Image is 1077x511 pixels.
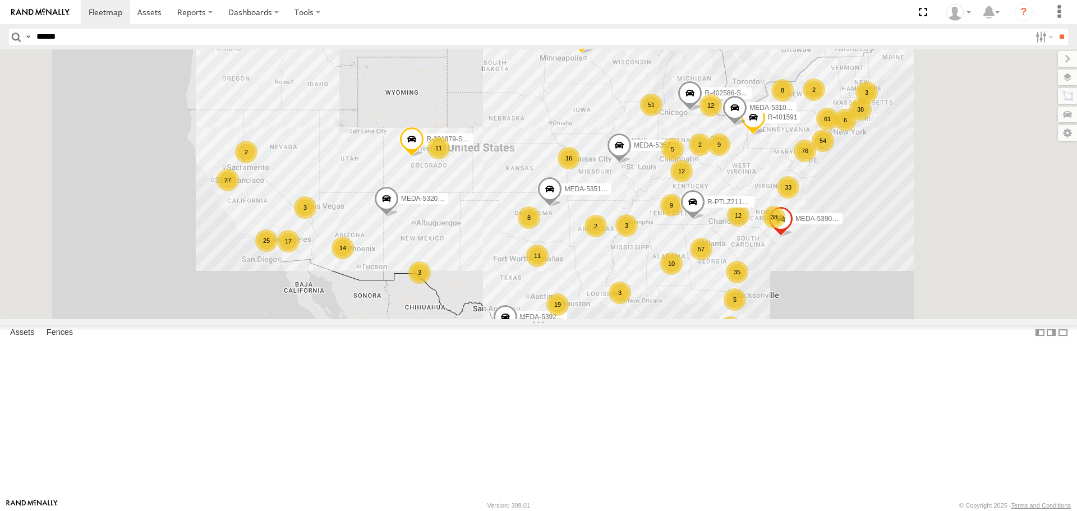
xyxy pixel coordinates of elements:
[1015,3,1033,21] i: ?
[1046,325,1057,341] label: Dock Summary Table to the Right
[426,136,476,144] span: R-391879-Swing
[771,79,794,102] div: 8
[795,215,853,223] span: MEDA-539001-Roll
[749,104,807,112] span: MEDA-531012-Roll
[520,314,578,321] span: MEDA-539283-Roll
[609,282,631,304] div: 3
[564,186,622,194] span: MEDA-535101-Roll
[660,252,683,275] div: 10
[777,176,799,199] div: 33
[1058,125,1077,141] label: Map Settings
[41,325,79,341] label: Fences
[708,133,730,156] div: 9
[6,500,58,511] a: Visit our Website
[661,138,684,160] div: 5
[584,215,607,237] div: 2
[1031,29,1055,45] label: Search Filter Options
[11,8,70,16] img: rand-logo.svg
[24,29,33,45] label: Search Query
[526,245,549,267] div: 11
[768,113,798,121] span: R-401591
[640,94,662,116] div: 51
[615,214,638,237] div: 3
[332,237,354,259] div: 14
[1057,325,1069,341] label: Hide Summary Table
[763,206,785,228] div: 38
[277,230,300,252] div: 17
[942,4,975,21] div: Mike Kuras
[855,81,878,104] div: 3
[558,147,580,169] div: 16
[670,160,693,182] div: 12
[699,94,722,117] div: 12
[217,169,239,191] div: 27
[812,130,834,152] div: 54
[849,98,872,121] div: 38
[794,140,816,162] div: 76
[401,195,459,202] span: MEDA-532003-Roll
[546,293,569,316] div: 19
[834,109,857,131] div: 6
[235,141,257,163] div: 2
[719,316,742,339] div: 78
[1011,502,1071,509] a: Terms and Conditions
[4,325,40,341] label: Assets
[294,196,316,219] div: 3
[816,108,839,130] div: 61
[518,206,540,229] div: 8
[959,502,1071,509] div: © Copyright 2025 -
[408,261,431,284] div: 3
[689,133,711,156] div: 2
[803,79,825,101] div: 2
[724,288,746,311] div: 5
[726,261,748,283] div: 35
[707,198,774,206] span: R-PTLZ211377-Swing
[727,204,749,227] div: 12
[487,502,530,509] div: Version: 309.01
[660,194,683,217] div: 9
[255,229,278,252] div: 25
[634,142,692,150] span: MEDA-535204-Roll
[690,238,712,260] div: 57
[1034,325,1046,341] label: Dock Summary Table to the Left
[705,90,754,98] span: R-402586-Swing
[427,137,450,159] div: 11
